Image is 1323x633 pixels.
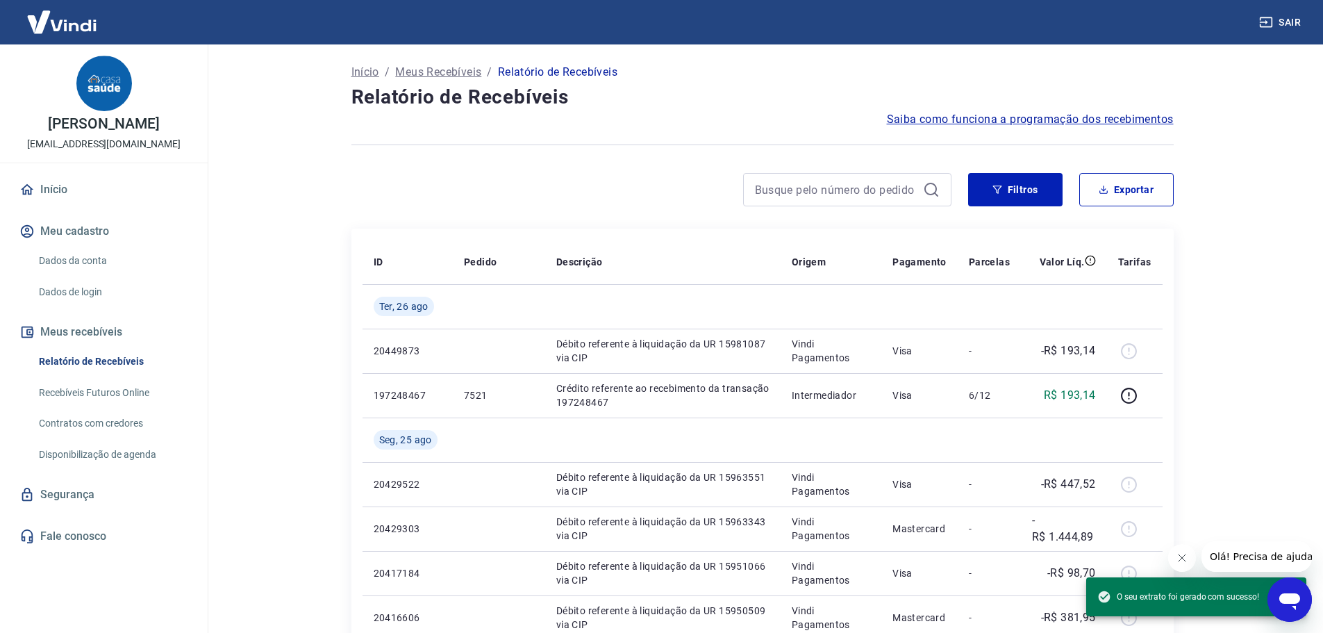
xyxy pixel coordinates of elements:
p: -R$ 447,52 [1041,476,1096,493]
p: ID [374,255,383,269]
p: Débito referente à liquidação da UR 15963343 via CIP [556,515,769,543]
p: Vindi Pagamentos [792,470,870,498]
a: Fale conosco [17,521,191,552]
p: Parcelas [969,255,1010,269]
p: Vindi Pagamentos [792,604,870,632]
a: Recebíveis Futuros Online [33,379,191,407]
p: [EMAIL_ADDRESS][DOMAIN_NAME] [27,137,181,151]
span: Ter, 26 ago [379,299,428,313]
a: Segurança [17,479,191,510]
p: -R$ 381,95 [1041,609,1096,626]
a: Saiba como funciona a programação dos recebimentos [887,111,1174,128]
p: 20449873 [374,344,442,358]
p: [PERSON_NAME] [48,117,159,131]
p: Visa [892,344,947,358]
p: 20429303 [374,522,442,536]
button: Filtros [968,173,1063,206]
p: 6/12 [969,388,1010,402]
iframe: Mensagem da empresa [1201,541,1312,572]
p: Pedido [464,255,497,269]
a: Início [17,174,191,205]
a: Dados de login [33,278,191,306]
span: O seu extrato foi gerado com sucesso! [1097,590,1259,604]
p: Débito referente à liquidação da UR 15950509 via CIP [556,604,769,632]
a: Contratos com credores [33,409,191,438]
p: Vindi Pagamentos [792,337,870,365]
p: Mastercard [892,611,947,625]
p: 20417184 [374,566,442,580]
p: Débito referente à liquidação da UR 15963551 via CIP [556,470,769,498]
iframe: Fechar mensagem [1168,544,1196,572]
p: Visa [892,388,947,402]
p: Vindi Pagamentos [792,559,870,587]
p: - [969,477,1010,491]
a: Relatório de Recebíveis [33,347,191,376]
p: Vindi Pagamentos [792,515,870,543]
img: 76bee8aa-0cdf-4994-adef-68cb94c950f4.jpeg [76,56,132,111]
p: R$ 193,14 [1044,387,1096,404]
p: -R$ 193,14 [1041,343,1096,359]
iframe: Botão para abrir a janela de mensagens [1267,577,1312,622]
p: Débito referente à liquidação da UR 15981087 via CIP [556,337,769,365]
p: Origem [792,255,826,269]
p: Débito referente à liquidação da UR 15951066 via CIP [556,559,769,587]
p: Descrição [556,255,603,269]
p: - [969,566,1010,580]
a: Meus Recebíveis [395,64,481,81]
p: 20416606 [374,611,442,625]
p: - [969,611,1010,625]
p: / [487,64,492,81]
p: Valor Líq. [1040,255,1085,269]
span: Seg, 25 ago [379,433,432,447]
p: Intermediador [792,388,870,402]
p: Mastercard [892,522,947,536]
p: 20429522 [374,477,442,491]
button: Meu cadastro [17,216,191,247]
p: 7521 [464,388,534,402]
input: Busque pelo número do pedido [755,179,917,200]
p: 197248467 [374,388,442,402]
a: Início [351,64,379,81]
p: Visa [892,566,947,580]
a: Dados da conta [33,247,191,275]
p: Relatório de Recebíveis [498,64,617,81]
p: Pagamento [892,255,947,269]
p: Tarifas [1118,255,1151,269]
p: / [385,64,390,81]
a: Disponibilização de agenda [33,441,191,469]
p: - [969,344,1010,358]
h4: Relatório de Recebíveis [351,83,1174,111]
p: - [969,522,1010,536]
p: Crédito referente ao recebimento da transação 197248467 [556,381,769,409]
p: Visa [892,477,947,491]
p: -R$ 1.444,89 [1032,512,1096,545]
span: Olá! Precisa de ajuda? [8,10,117,21]
button: Sair [1256,10,1306,35]
img: Vindi [17,1,107,43]
p: -R$ 98,70 [1047,565,1096,582]
button: Meus recebíveis [17,317,191,347]
button: Exportar [1079,173,1174,206]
